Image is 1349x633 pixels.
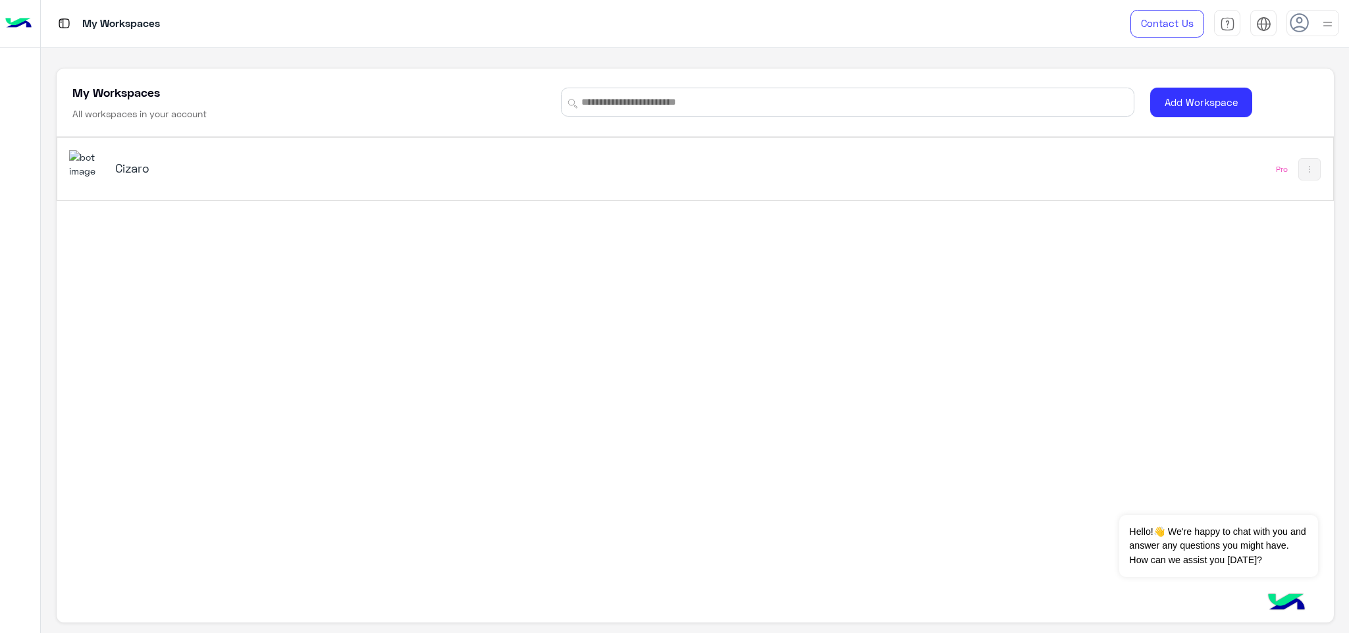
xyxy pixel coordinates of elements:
img: hulul-logo.png [1263,580,1309,626]
p: My Workspaces [82,15,160,33]
button: Add Workspace [1150,88,1252,117]
div: Pro [1276,164,1288,175]
img: Logo [5,10,32,38]
h6: All workspaces in your account [72,107,207,121]
img: tab [1256,16,1271,32]
a: Contact Us [1130,10,1204,38]
img: 919860931428189 [69,150,105,179]
img: profile [1319,16,1336,32]
h5: Cizaro [115,160,566,176]
h5: My Workspaces [72,84,160,100]
a: tab [1214,10,1240,38]
span: Hello!👋 We're happy to chat with you and answer any questions you might have. How can we assist y... [1119,515,1317,577]
img: tab [56,15,72,32]
img: tab [1220,16,1235,32]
